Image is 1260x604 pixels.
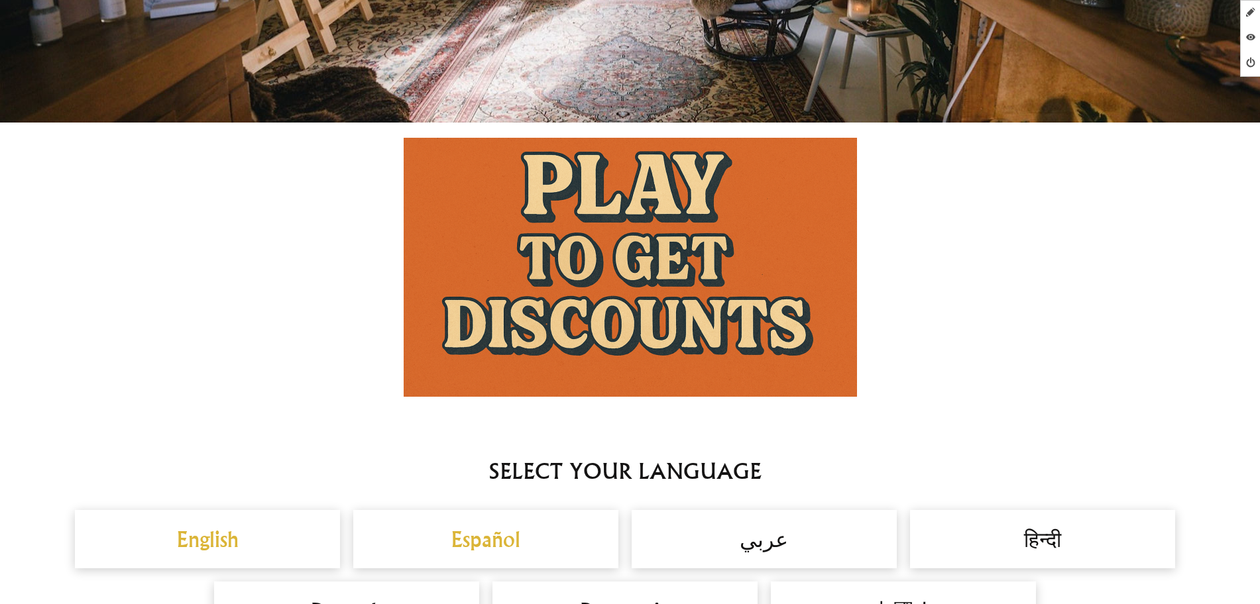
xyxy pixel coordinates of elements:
[367,523,605,555] a: Español
[645,523,884,555] h2: عربي
[88,523,327,555] a: English
[923,523,1162,555] h2: हिन्दी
